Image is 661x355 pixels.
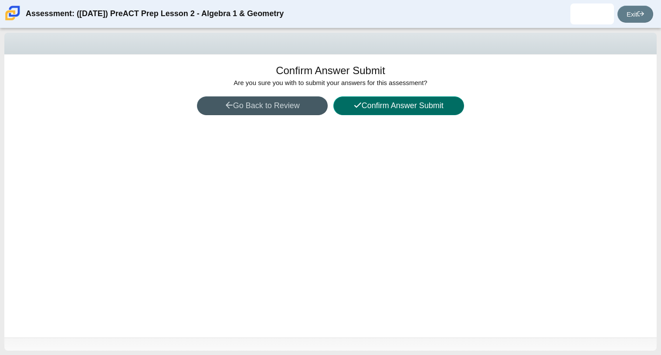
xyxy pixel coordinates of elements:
a: Exit [617,6,653,23]
button: Confirm Answer Submit [333,96,464,115]
h1: Confirm Answer Submit [276,63,385,78]
img: sariya.nation.FOyCfP [585,7,599,21]
button: Go Back to Review [197,96,328,115]
span: Are you sure you with to submit your answers for this assessment? [234,79,427,86]
img: Carmen School of Science & Technology [3,4,22,22]
div: Assessment: ([DATE]) PreACT Prep Lesson 2 - Algebra 1 & Geometry [26,3,284,24]
a: Carmen School of Science & Technology [3,16,22,24]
